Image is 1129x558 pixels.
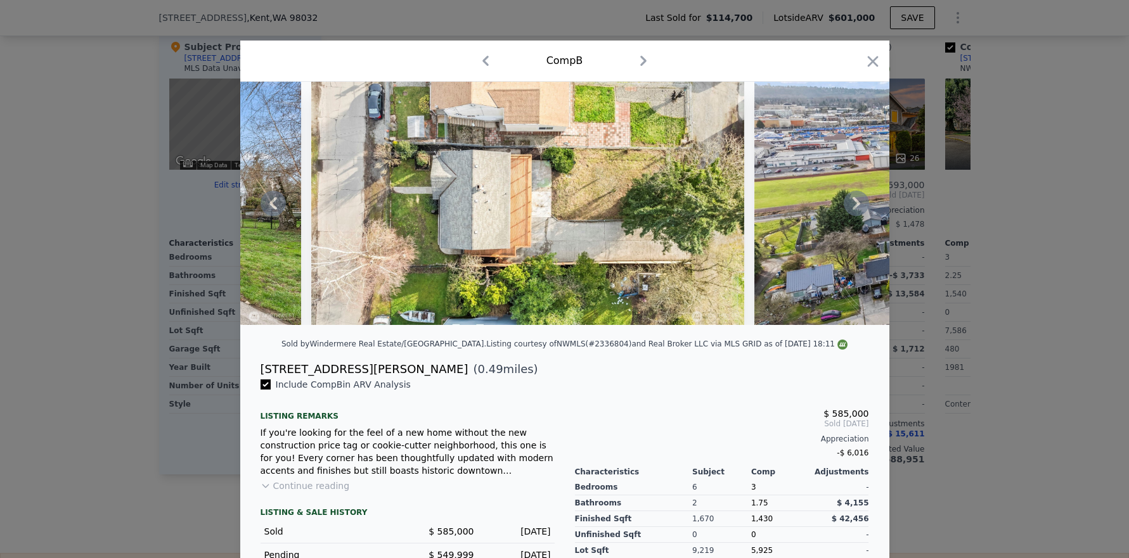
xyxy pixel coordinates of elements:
[837,339,848,350] img: NWMLS Logo
[575,527,693,543] div: Unfinished Sqft
[575,419,869,429] span: Sold [DATE]
[575,495,693,511] div: Bathrooms
[271,379,416,390] span: Include Comp B in ARV Analysis
[486,339,848,348] div: Listing courtesy of NWMLS (#2336804) and Real Broker LLC via MLS GRID as of [DATE] 18:11
[692,527,751,543] div: 0
[575,511,693,527] div: Finished Sqft
[751,546,773,555] span: 5,925
[575,479,693,495] div: Bedrooms
[823,409,868,419] span: $ 585,000
[810,527,869,543] div: -
[261,360,468,378] div: [STREET_ADDRESS][PERSON_NAME]
[575,434,869,444] div: Appreciation
[261,426,555,477] div: If you're looking for the feel of a new home without the new construction price tag or cookie-cut...
[468,360,538,378] span: ( miles)
[751,495,810,511] div: 1.75
[261,507,555,520] div: LISTING & SALE HISTORY
[261,479,350,492] button: Continue reading
[692,467,751,477] div: Subject
[751,467,810,477] div: Comp
[837,498,868,507] span: $ 4,155
[484,525,551,538] div: [DATE]
[575,467,693,477] div: Characteristics
[311,82,745,325] img: Property Img
[692,511,751,527] div: 1,670
[264,525,397,538] div: Sold
[751,483,756,491] span: 3
[692,479,751,495] div: 6
[810,467,869,477] div: Adjustments
[832,514,869,523] span: $ 42,456
[429,526,474,536] span: $ 585,000
[751,514,773,523] span: 1,430
[837,448,868,457] span: -$ 6,016
[281,339,486,348] div: Sold by Windermere Real Estate/[GEOGRAPHIC_DATA] .
[546,53,583,68] div: Comp B
[261,401,555,421] div: Listing remarks
[810,479,869,495] div: -
[692,495,751,511] div: 2
[478,362,503,376] span: 0.49
[751,530,756,539] span: 0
